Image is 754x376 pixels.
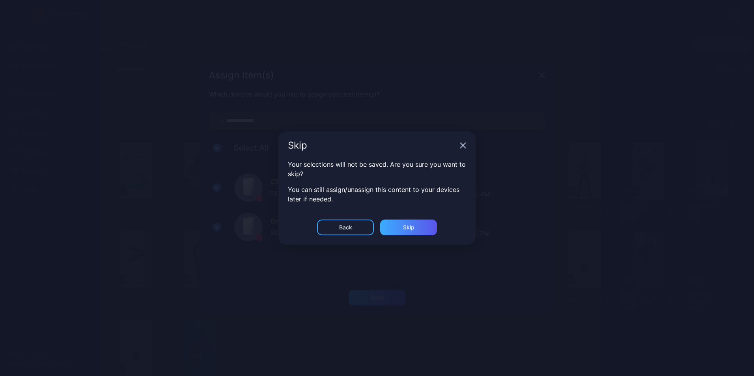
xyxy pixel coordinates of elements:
button: Skip [380,220,437,235]
div: Skip [403,224,414,231]
p: You can still assign/unassign this content to your devices later if needed. [288,185,466,204]
button: Back [317,220,374,235]
div: Back [339,224,352,231]
div: Skip [288,141,457,150]
p: Your selections will not be saved. Are you sure you want to skip? [288,160,466,179]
